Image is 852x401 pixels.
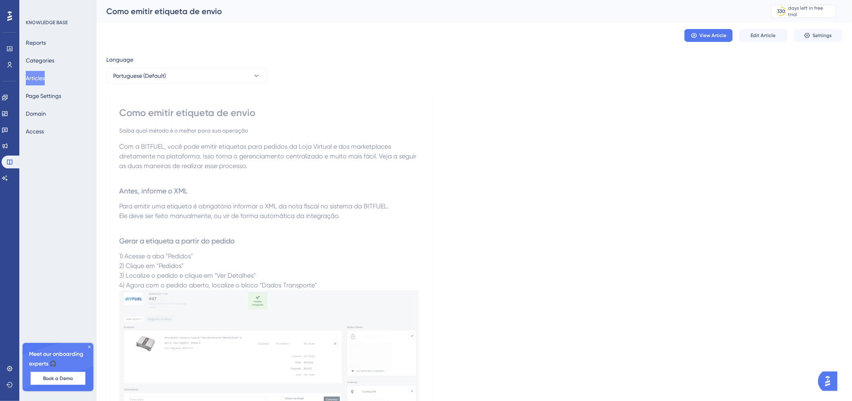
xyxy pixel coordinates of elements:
[119,126,419,135] div: Saiba qual método é o melhor para sua operação
[119,212,340,220] span: Ele deve ser feito manualmente, ou vir de forma automática da integração.
[119,202,389,210] span: Para emitir uma etiqueta é obrigatório informar o XML da nota fiscal no sistema da BITFUEL.
[119,262,184,270] span: 2) Clique em "Pedidos"
[26,89,61,103] button: Page Settings
[794,29,842,42] button: Settings
[788,5,833,18] div: days left in free trial
[106,6,751,17] div: Como emitir etiqueta de envio
[119,272,256,279] span: 3) Localize o pedido e clique em "Ver Detalhes"
[777,8,785,15] div: 330
[119,187,188,195] span: Antes, informe o XML
[26,106,46,121] button: Domain
[818,369,842,393] iframe: UserGuiding AI Assistant Launcher
[31,372,85,385] button: Book a Demo
[26,35,46,50] button: Reports
[26,124,44,139] button: Access
[684,29,733,42] button: View Article
[26,19,68,26] div: KNOWLEDGE BASE
[119,106,419,119] div: Como emitir etiqueta de envio
[106,68,267,84] button: Portuguese (Default)
[700,32,727,39] span: View Article
[29,349,87,369] span: Meet our onboarding experts 🎧
[106,55,133,64] span: Language
[26,53,54,68] button: Categories
[26,71,45,85] button: Articles
[119,281,317,289] span: 4) Agora com o pedido aberto, localize o bloco "Dados Transporte"
[739,29,788,42] button: Edit Article
[113,71,166,81] span: Portuguese (Default)
[751,32,776,39] span: Edit Article
[119,252,193,260] span: 1) Acesse a aba "Pedidos"
[43,375,73,382] span: Book a Demo
[813,32,832,39] span: Settings
[119,237,235,245] span: Gerar a etiqueta a partir do pedido
[119,143,418,170] span: Com a BITFUEL, você pode emitir etiquetas para pedidos da Loja Virtual e dos marketplaces diretam...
